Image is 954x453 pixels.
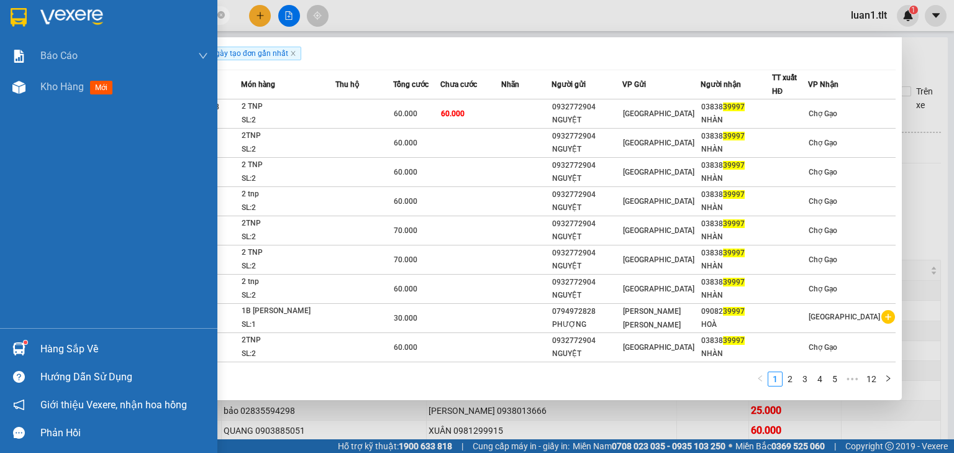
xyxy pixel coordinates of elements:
span: [GEOGRAPHIC_DATA] [623,285,694,293]
div: Phản hồi [40,424,208,442]
div: NGUYỆT [552,260,622,273]
span: 70.000 [394,255,417,264]
div: 2 TNP [242,363,335,377]
img: warehouse-icon [12,342,25,355]
span: 39997 [723,249,745,257]
li: 3 [797,372,812,387]
span: Ngày tạo đơn gần nhất [205,47,301,60]
div: 2TNP [242,129,335,143]
div: SL: 2 [242,347,335,361]
div: SL: 2 [242,260,335,273]
span: message [13,427,25,439]
div: 03838 [701,188,771,201]
span: down [198,51,208,61]
div: 2 TNP [242,158,335,172]
span: plus-circle [881,310,895,324]
span: 39997 [723,336,745,345]
span: [GEOGRAPHIC_DATA] [809,313,880,321]
div: NHÀN [701,143,771,156]
img: solution-icon [12,50,25,63]
div: 03838 [701,364,771,377]
span: Chợ Gạo [809,255,837,264]
span: 30.000 [394,314,417,323]
div: 1B [PERSON_NAME] [242,304,335,318]
span: [PERSON_NAME] [PERSON_NAME] [623,307,681,329]
span: Chợ Gạo [809,139,837,147]
span: Nhãn [501,80,519,89]
span: 60.000 [394,285,417,293]
span: [GEOGRAPHIC_DATA] [623,168,694,176]
div: PHƯỢNG [552,318,622,331]
div: NGUYỆT [552,172,622,185]
div: 0932772904 [552,247,622,260]
div: NGUYỆT [552,347,622,360]
div: SL: 2 [242,201,335,215]
span: 60.000 [394,139,417,147]
div: NGUYỆT [552,231,622,244]
div: 03838 [701,130,771,143]
span: 70.000 [394,226,417,235]
span: 39997 [723,219,745,228]
span: VP Nhận [808,80,838,89]
a: 2 [783,372,797,386]
span: 60.000 [441,109,465,118]
div: HOÀ [701,318,771,331]
span: Người gửi [552,80,586,89]
div: NGUYỆT [552,289,622,302]
div: SL: 2 [242,289,335,303]
div: 0794972828 [552,305,622,318]
sup: 1 [24,341,27,344]
div: 03838 [701,334,771,347]
span: close [290,50,296,57]
span: Chợ Gạo [809,226,837,235]
div: SL: 2 [242,143,335,157]
div: 0932772904 [552,130,622,143]
div: 2 tnp [242,188,335,201]
a: 1 [768,372,782,386]
div: SL: 2 [242,172,335,186]
span: question-circle [13,371,25,383]
div: 03838 [701,276,771,289]
div: 0932772904 [552,217,622,231]
a: 12 [863,372,880,386]
div: 03838 [701,159,771,172]
li: 5 [827,372,842,387]
span: Thu hộ [335,80,359,89]
div: 03838 [701,247,771,260]
button: right [881,372,896,387]
span: Chợ Gạo [809,197,837,206]
span: ••• [842,372,862,387]
img: logo-vxr [11,8,27,27]
span: Chợ Gạo [809,168,837,176]
div: 2TNP [242,217,335,231]
span: Giới thiệu Vexere, nhận hoa hồng [40,397,187,413]
span: [GEOGRAPHIC_DATA] [623,255,694,264]
div: NGUYỆT [552,143,622,156]
span: Tổng cước [393,80,429,89]
div: 0932772904 [552,188,622,201]
div: 0932772904 [552,276,622,289]
span: TT xuất HĐ [772,73,797,96]
span: 39997 [723,190,745,199]
span: close-circle [217,11,225,19]
span: Chưa cước [440,80,477,89]
div: 09082 [701,305,771,318]
div: NHÀN [701,114,771,127]
span: notification [13,399,25,411]
div: NGUYỆT [552,114,622,127]
span: [GEOGRAPHIC_DATA] [623,109,694,118]
span: 60.000 [394,168,417,176]
div: NHÀN [701,201,771,214]
span: 39997 [723,278,745,286]
li: Next 5 Pages [842,372,862,387]
span: 60.000 [394,109,417,118]
span: Kho hàng [40,81,84,93]
div: SL: 2 [242,231,335,244]
div: 03838 [701,101,771,114]
div: NHÀN [701,260,771,273]
span: 60.000 [394,343,417,352]
span: 39997 [723,132,745,140]
button: left [753,372,768,387]
div: 0932772904 [552,364,622,377]
div: NHÀN [701,231,771,244]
